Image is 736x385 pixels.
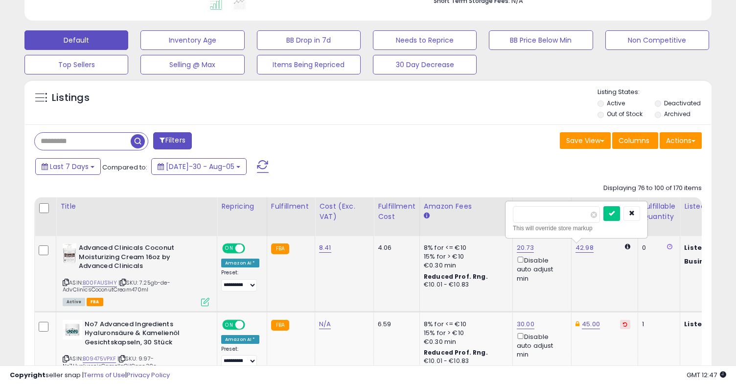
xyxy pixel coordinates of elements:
div: 6.59 [378,320,412,329]
div: 1 [642,320,672,329]
a: 45.00 [582,319,600,329]
div: This will override store markup [513,223,640,233]
button: Needs to Reprice [373,30,477,50]
button: Items Being Repriced [257,55,361,74]
div: 15% for > €10 [424,252,505,261]
p: Listing States: [598,88,712,97]
div: seller snap | | [10,371,170,380]
b: Listed Price: [684,319,729,329]
div: Amazon AI * [221,335,259,344]
div: Title [60,201,213,212]
div: €0.30 min [424,337,505,346]
span: ON [223,320,235,329]
b: Advanced Clinicals Coconut Moisturizing Cream 16oz by Advanced Clinicals [79,243,198,273]
a: B09475VPXF [83,355,116,363]
div: Disable auto adjust min [517,255,564,283]
div: ASIN: [63,320,209,382]
span: [DATE]-30 - Aug-05 [166,162,234,171]
button: [DATE]-30 - Aug-05 [151,158,247,175]
a: Terms of Use [84,370,125,380]
a: 20.73 [517,243,534,253]
button: Inventory Age [140,30,244,50]
b: Listed Price: [684,243,729,252]
b: No7 Advanced Ingredients Hyaluronsäure & Kamelienöl Gesichtskapseln, 30 Stück [85,320,204,350]
div: Cost (Exc. VAT) [319,201,369,222]
div: 15% for > €10 [424,329,505,337]
span: ON [223,244,235,253]
label: Active [607,99,625,107]
button: Non Competitive [605,30,709,50]
div: Preset: [221,346,259,368]
button: Columns [612,132,658,149]
div: 8% for <= €10 [424,320,505,329]
button: Selling @ Max [140,55,244,74]
button: BB Price Below Min [489,30,593,50]
button: BB Drop in 7d [257,30,361,50]
div: Fulfillment Cost [378,201,415,222]
button: Actions [660,132,702,149]
span: | SKU: 7.25gb-de-AdvClinicsCoconutCream470ml [63,279,170,293]
a: Privacy Policy [127,370,170,380]
a: 42.98 [575,243,594,253]
a: 30.00 [517,319,534,329]
div: 0 [642,243,672,252]
span: 2025-08-14 12:47 GMT [687,370,726,380]
div: Disable auto adjust min [517,331,564,360]
b: Reduced Prof. Rng. [424,272,488,281]
div: €10.01 - €10.83 [424,281,505,289]
h5: Listings [52,91,90,105]
div: €0.30 min [424,261,505,270]
a: 8.41 [319,243,331,253]
label: Deactivated [664,99,701,107]
span: OFF [244,244,259,253]
img: 41VzvLmlq2L._SL40_.jpg [63,243,76,263]
div: Repricing [221,201,263,212]
div: Amazon Fees [424,201,508,212]
b: Reduced Prof. Rng. [424,348,488,357]
small: FBA [271,320,289,331]
div: 4.06 [378,243,412,252]
small: FBA [271,243,289,254]
div: Amazon AI * [221,259,259,267]
a: N/A [319,319,331,329]
span: Last 7 Days [50,162,89,171]
div: Preset: [221,269,259,291]
span: Columns [619,136,649,145]
label: Archived [664,110,690,118]
button: Filters [153,132,191,149]
div: Fulfillment [271,201,311,212]
div: Displaying 76 to 100 of 170 items [603,184,702,193]
span: Compared to: [102,163,147,172]
img: 31dYWLeM81L._SL40_.jpg [63,320,82,339]
span: FBA [87,298,103,306]
div: Fulfillable Quantity [642,201,676,222]
strong: Copyright [10,370,46,380]
button: Last 7 Days [35,158,101,175]
label: Out of Stock [607,110,643,118]
span: All listings currently available for purchase on Amazon [63,298,85,306]
button: Default [24,30,128,50]
button: Top Sellers [24,55,128,74]
div: ASIN: [63,243,209,305]
a: B00FAUS1HY [83,279,117,287]
span: OFF [244,320,259,329]
button: Save View [560,132,611,149]
button: 30 Day Decrease [373,55,477,74]
div: 8% for <= €10 [424,243,505,252]
small: Amazon Fees. [424,212,430,220]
